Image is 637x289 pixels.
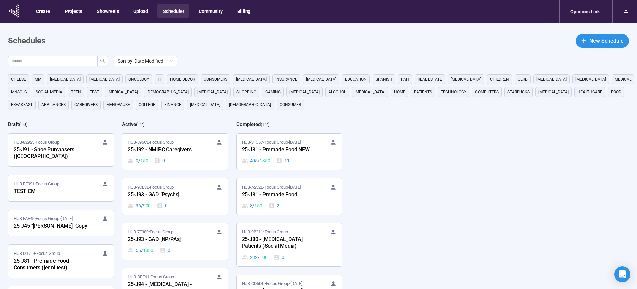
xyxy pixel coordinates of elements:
[74,101,98,108] span: caregivers
[41,101,66,108] span: appliances
[376,76,392,83] span: Spanish
[14,222,87,231] div: 25-J45 "[PERSON_NAME]" Copy
[306,76,336,83] span: [MEDICAL_DATA]
[237,178,342,215] a: HUB-A252E•Focus Group•[DATE]25-J81 - Premade Food8 / 1502
[536,76,567,83] span: [MEDICAL_DATA]
[14,180,59,187] span: HUB-EE091 • Focus Group
[164,101,181,108] span: finance
[258,157,260,164] span: /
[157,202,168,209] div: 0
[31,4,55,18] button: Create
[128,274,174,280] span: HUB-DFE61 • Focus Group
[128,184,174,191] span: HUB-9CE3E • Focus Group
[289,140,301,145] time: [DATE]
[261,122,270,127] span: ( 12 )
[276,157,290,164] div: 11
[242,191,316,199] div: 25-J81 - Premade Food
[91,4,123,18] button: Showreels
[414,89,432,95] span: Patients
[197,89,228,95] span: [MEDICAL_DATA]
[128,191,201,199] div: 25-J93 - GAD [Psychs]
[275,76,297,83] span: Insurance
[71,89,81,95] span: Teen
[581,38,587,43] span: plus
[589,37,624,45] span: New Schedule
[269,202,279,209] div: 2
[122,121,136,127] h2: Active
[418,76,442,83] span: real estate
[14,215,72,222] span: HUB-FAF45 • Focus Group •
[615,76,631,83] span: medical
[140,157,148,164] span: 150
[242,146,316,154] div: 25-J81 - Premade Food NEW
[355,89,385,95] span: [MEDICAL_DATA]
[232,4,255,18] button: Billing
[237,134,342,170] a: HUB-31C57•Focus Group•[DATE]25-J81 - Premade Food NEW405 / 135011
[160,247,170,254] div: 0
[290,281,302,286] time: [DATE]
[252,202,254,209] span: /
[8,175,114,201] a: HUB-EE091•Focus GroupTEST CM
[136,122,145,127] span: ( 12 )
[394,89,405,95] span: home
[258,254,260,261] span: /
[143,202,151,209] span: 900
[170,76,195,83] span: home decor
[507,89,530,95] span: starbucks
[89,76,120,83] span: [MEDICAL_DATA]
[242,202,262,209] div: 8
[538,89,569,95] span: [MEDICAL_DATA]
[14,250,60,257] span: HUB-D1719 • Focus Group
[11,101,33,108] span: breakfast
[35,76,41,83] span: MM
[8,134,114,166] a: HUB-82925•Focus Group25-J91 - Shoe Purchasers ([GEOGRAPHIC_DATA])
[8,34,45,47] h1: Schedules
[236,121,261,127] h2: Completed
[8,245,114,278] a: HUB-D1719•Focus Group25-J81 - Premade Food Consumers (jenni test)
[147,89,189,95] span: [DEMOGRAPHIC_DATA]
[190,101,220,108] span: [MEDICAL_DATA]
[36,89,62,95] span: social media
[90,89,99,95] span: Test
[280,101,301,108] span: consumer
[128,76,149,83] span: oncology
[451,76,481,83] span: [MEDICAL_DATA]
[14,139,59,146] span: HUB-82925 • Focus Group
[128,146,201,154] div: 25-J92 - NMIBC Caregivers
[128,235,201,244] div: 25-J93 - GAD [NP/PAs]
[274,254,284,261] div: 0
[345,76,367,83] span: education
[60,4,87,18] button: Projects
[328,89,346,95] span: alcohol
[118,56,173,66] span: Sort by: Date Modified
[141,202,143,209] span: /
[242,184,301,191] span: HUB-A252E • Focus Group •
[475,89,499,95] span: computers
[260,254,268,261] span: 100
[141,247,143,254] span: /
[254,202,262,209] span: 150
[575,76,606,83] span: [MEDICAL_DATA]
[193,4,227,18] button: Community
[106,101,130,108] span: menopause
[242,254,268,261] div: 232
[242,229,288,235] span: HUB-9B211 • Focus Group
[242,157,270,164] div: 405
[614,266,630,282] div: Open Intercom Messenger
[237,223,342,266] a: HUB-9B211•Focus Group25-J80 - [MEDICAL_DATA] Patients (Social Media)232 / 1000
[490,76,509,83] span: children
[8,210,114,236] a: HUB-FAF45•Focus Group•[DATE]25-J45 "[PERSON_NAME]" Copy
[441,89,466,95] span: technology
[139,101,155,108] span: college
[128,139,174,146] span: HUB-896CE • Focus Group
[128,157,148,164] div: 0
[128,202,151,209] div: 36
[11,89,27,95] span: mnsclc
[518,76,528,83] span: GERD
[11,76,26,83] span: cheese
[138,157,140,164] span: /
[19,122,28,127] span: ( 10 )
[122,178,228,215] a: HUB-9CE3E•Focus Group25-J93 - GAD [Psychs]36 / 9000
[401,76,409,83] span: PAH
[289,185,301,190] time: [DATE]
